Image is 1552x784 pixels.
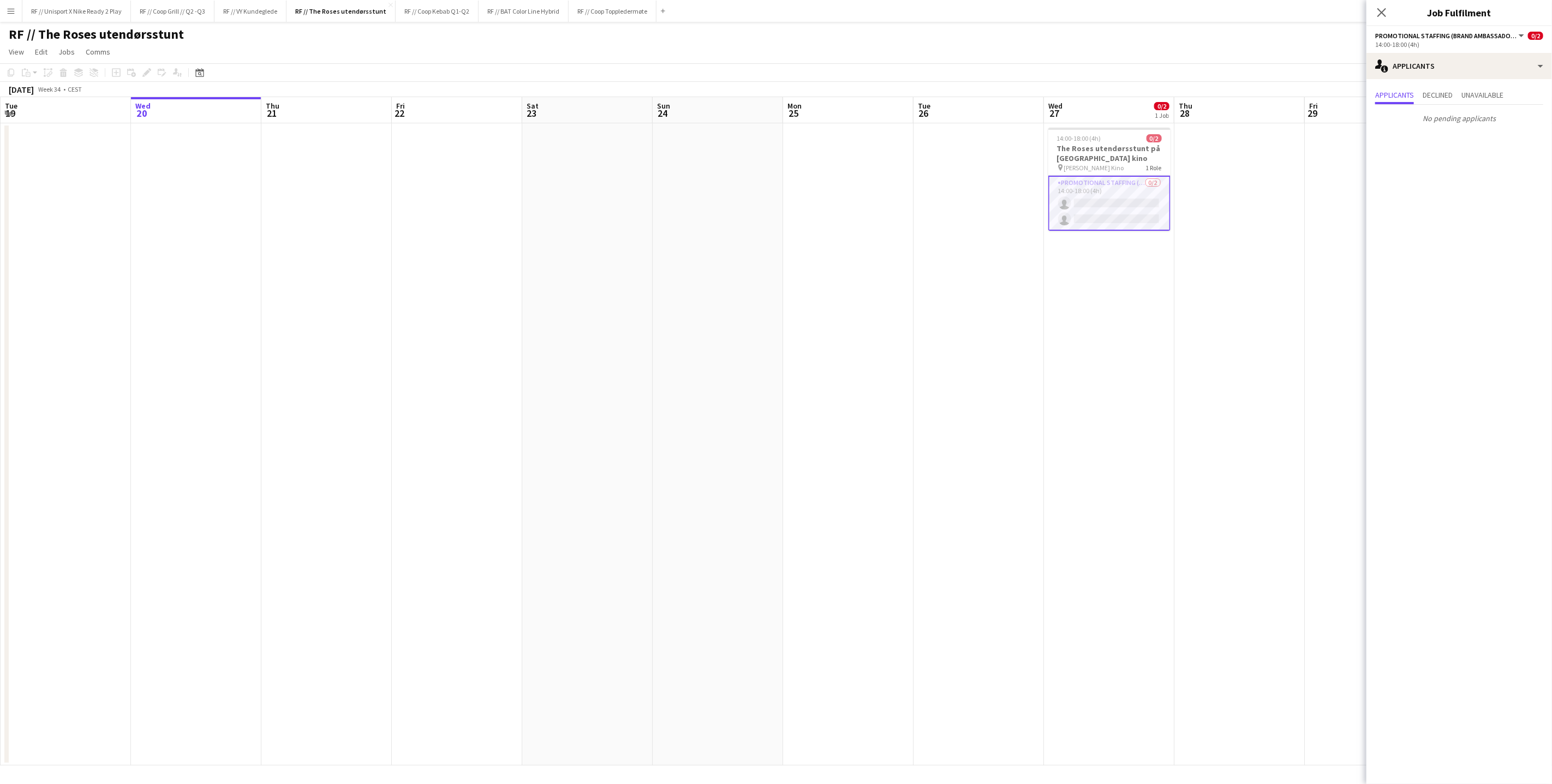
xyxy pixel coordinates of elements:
h3: The Roses utendørsstunt på [GEOGRAPHIC_DATA] kino [1048,143,1171,163]
span: Edit [35,47,47,57]
app-job-card: 14:00-18:00 (4h)0/2The Roses utendørsstunt på [GEOGRAPHIC_DATA] kino [PERSON_NAME] Kino1 RoleProm... [1048,128,1171,231]
span: 29 [1308,107,1318,119]
span: Week 34 [36,85,63,93]
span: Unavailable [1461,91,1503,99]
span: 25 [786,107,802,119]
button: RF // Coop Toppledermøte [569,1,656,22]
div: Applicants [1366,53,1552,79]
span: Tue [918,101,930,111]
span: Jobs [58,47,75,57]
span: Comms [86,47,110,57]
span: Fri [396,101,405,111]
a: View [4,45,28,59]
span: Fri [1309,101,1318,111]
div: [DATE] [9,84,34,95]
span: 0/2 [1528,32,1543,40]
span: 0/2 [1147,134,1162,142]
span: 28 [1177,107,1192,119]
span: 21 [264,107,279,119]
a: Comms [81,45,115,59]
span: 19 [3,107,17,119]
span: 24 [655,107,670,119]
span: Mon [787,101,802,111]
button: RF // Coop Kebab Q1-Q2 [396,1,479,22]
span: Declined [1423,91,1453,99]
span: 20 [134,107,151,119]
a: Jobs [54,45,79,59]
span: Sat [527,101,539,111]
span: 14:00-18:00 (4h) [1057,134,1101,142]
div: 14:00-18:00 (4h) [1375,40,1543,49]
span: Tue [5,101,17,111]
h3: Job Fulfilment [1366,5,1552,20]
a: Edit [31,45,52,59]
span: [PERSON_NAME] Kino [1064,164,1124,172]
button: RF // The Roses utendørsstunt [286,1,396,22]
app-card-role: Promotional Staffing (Brand Ambassadors)0/214:00-18:00 (4h) [1048,176,1171,231]
p: No pending applicants [1366,109,1552,128]
span: 22 [395,107,405,119]
span: 27 [1047,107,1062,119]
button: RF // BAT Color Line Hybrid [479,1,569,22]
h1: RF // The Roses utendørsstunt [9,26,184,43]
span: 26 [916,107,930,119]
span: 0/2 [1154,102,1169,110]
button: RF // Unisport X Nike Ready 2 Play [22,1,131,22]
div: 1 Job [1155,111,1169,119]
span: Sun [657,101,670,111]
span: 23 [525,107,539,119]
button: RF // VY Kundeglede [214,1,286,22]
button: Promotional Staffing (Brand Ambassadors) [1375,32,1526,40]
span: Applicants [1375,91,1414,99]
span: Promotional Staffing (Brand Ambassadors) [1375,32,1517,40]
span: Thu [1179,101,1192,111]
span: Wed [135,101,151,111]
span: Thu [266,101,279,111]
button: RF // Coop Grill // Q2 -Q3 [131,1,214,22]
div: CEST [68,85,82,93]
span: View [9,47,24,57]
span: Wed [1048,101,1062,111]
span: 1 Role [1146,164,1162,172]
